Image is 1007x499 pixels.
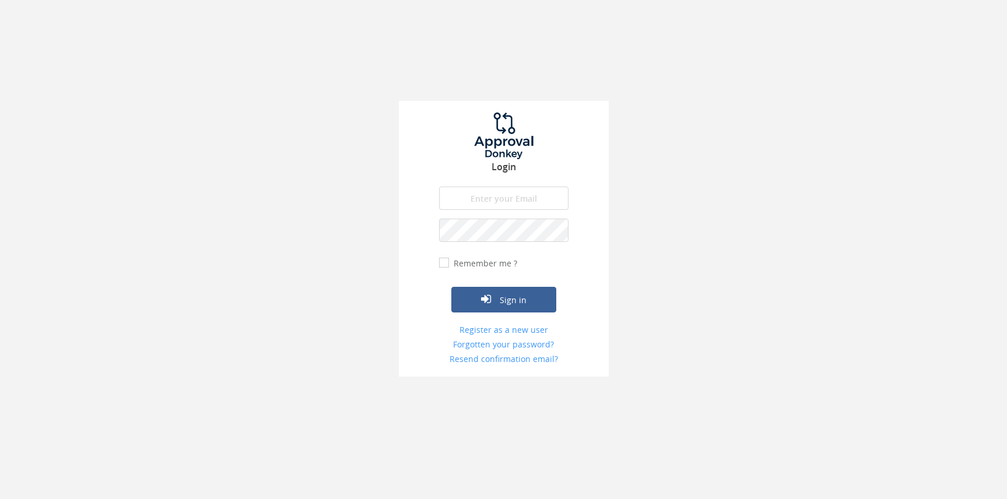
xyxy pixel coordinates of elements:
[460,113,548,159] img: logo.png
[439,187,569,210] input: Enter your Email
[399,162,609,173] h3: Login
[439,324,569,336] a: Register as a new user
[439,339,569,350] a: Forgotten your password?
[451,258,517,269] label: Remember me ?
[439,353,569,365] a: Resend confirmation email?
[451,287,556,312] button: Sign in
